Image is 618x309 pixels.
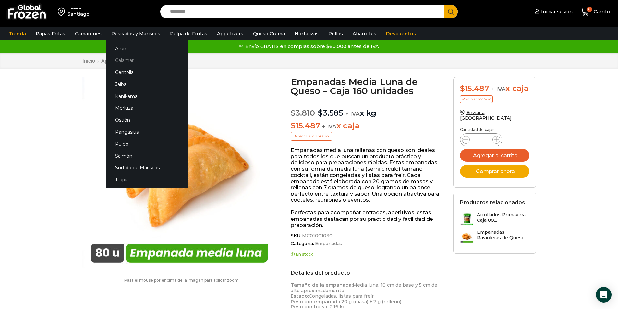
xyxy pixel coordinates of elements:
[444,5,458,18] button: Search button
[477,230,529,241] h3: Empanadas Ravioleras de Queso...
[291,147,443,203] p: Empanadas media luna rellenas con queso son ideales para todos los que buscan un producto práctic...
[460,84,489,93] bdi: 15.487
[460,84,529,93] div: x caja
[214,28,247,40] a: Appetizers
[291,270,443,276] h2: Detalles del producto
[460,212,529,226] a: Arrollados Primavera - Caja 80...
[349,28,380,40] a: Abarrotes
[477,212,529,223] h3: Arrollados Primavera - Caja 80...
[106,150,188,162] a: Salmón
[318,108,343,118] bdi: 3.585
[106,54,188,66] a: Calamar
[291,108,315,118] bdi: 3.810
[106,126,188,138] a: Pangasius
[587,7,592,12] span: 0
[108,28,164,40] a: Pescados y Mariscos
[345,111,360,117] span: + IVA
[291,121,296,130] span: $
[82,58,95,64] a: Inicio
[322,123,336,130] span: + IVA
[82,77,277,272] img: empanada-media-luna
[291,108,296,118] span: $
[101,58,127,64] a: Appetizers
[291,282,353,288] strong: Tamaño de la empanada:
[291,121,320,130] bdi: 15.487
[460,84,465,93] span: $
[291,209,443,228] p: Perfectas para acompañar entradas, aperitivos, estas empanadas destacan por su practicidad y faci...
[106,66,188,78] a: Centolla
[301,233,333,239] span: MC01001030
[82,278,281,283] p: Pasa el mouse por encima de la imagen para aplicar zoom
[533,5,573,18] a: Iniciar sesión
[291,132,332,140] p: Precio al contado
[460,199,525,206] h2: Productos relacionados
[314,241,342,246] a: Empanadas
[106,114,188,126] a: Ostión
[106,42,188,54] a: Atún
[67,11,90,17] div: Santiago
[106,162,188,174] a: Surtido de Mariscos
[291,77,443,95] h1: Empanadas Media Luna de Queso – Caja 160 unidades
[291,102,443,118] p: x kg
[318,108,323,118] span: $
[6,28,29,40] a: Tienda
[291,252,443,256] p: En stock
[72,28,105,40] a: Camarones
[460,230,529,244] a: Empanadas Ravioleras de Queso...
[32,28,68,40] a: Papas Fritas
[596,287,612,303] div: Open Intercom Messenger
[291,299,341,304] strong: Peso por empanada:
[291,293,309,299] strong: Estado:
[460,149,529,162] button: Agregar al carrito
[291,121,443,131] p: x caja
[325,28,346,40] a: Pollos
[106,138,188,150] a: Pulpo
[491,86,506,92] span: + IVA
[106,78,188,90] a: Jaiba
[460,165,529,178] button: Comprar ahora
[579,4,612,19] a: 0 Carrito
[291,241,443,246] span: Categoría:
[67,6,90,11] div: Enviar a
[460,95,493,103] p: Precio al contado
[58,6,67,17] img: address-field-icon.svg
[106,102,188,114] a: Merluza
[475,135,487,144] input: Product quantity
[460,110,512,121] a: Enviar a [GEOGRAPHIC_DATA]
[383,28,419,40] a: Descuentos
[291,28,322,40] a: Hortalizas
[82,58,161,64] nav: Breadcrumb
[460,127,529,132] p: Cantidad de cajas
[106,174,188,186] a: Tilapia
[291,233,443,239] span: SKU:
[106,90,188,102] a: Kanikama
[592,8,610,15] span: Carrito
[539,8,573,15] span: Iniciar sesión
[250,28,288,40] a: Queso Crema
[167,28,211,40] a: Pulpa de Frutas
